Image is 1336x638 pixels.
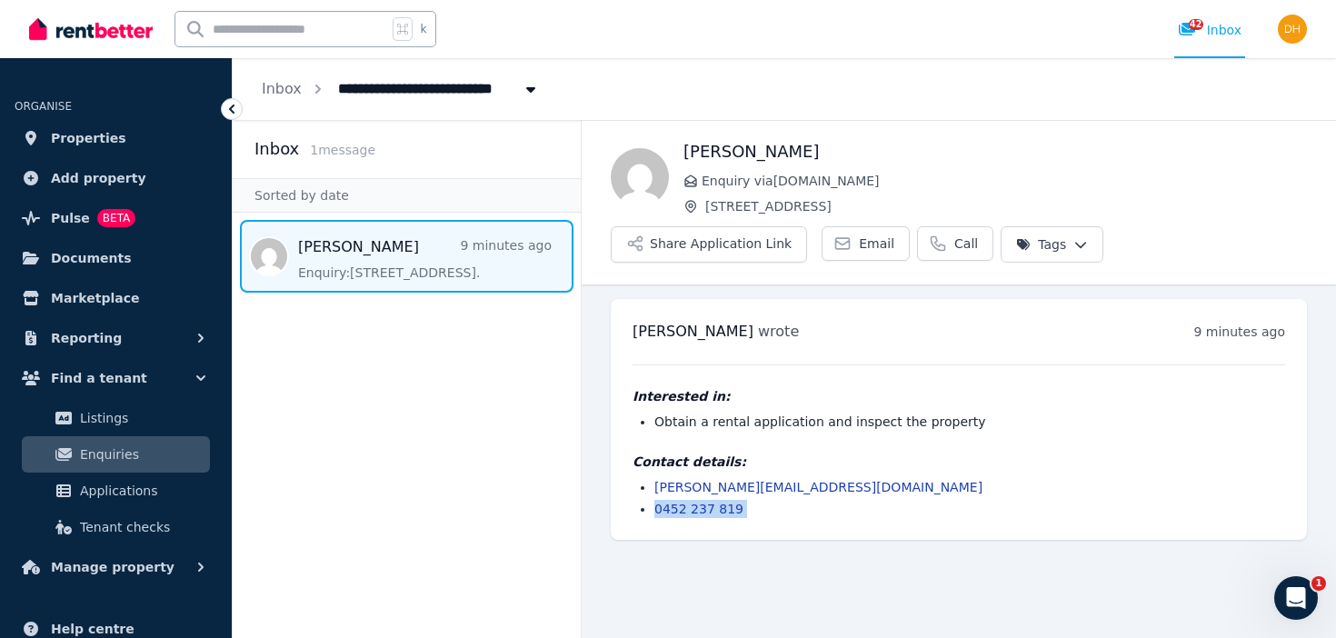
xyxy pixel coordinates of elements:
a: Documents [15,240,217,276]
span: BETA [97,209,135,227]
button: Share Application Link [611,226,807,263]
a: PulseBETA [15,200,217,236]
span: Documents [51,247,132,269]
a: 0452 237 819 [654,502,743,516]
span: Call [954,234,978,253]
span: Enquiry via [DOMAIN_NAME] [702,172,1307,190]
a: Inbox [262,80,302,97]
span: 42 [1189,19,1203,30]
a: Add property [15,160,217,196]
img: RentBetter [29,15,153,43]
span: [STREET_ADDRESS] [705,197,1307,215]
span: Add property [51,167,146,189]
a: Properties [15,120,217,156]
li: Obtain a rental application and inspect the property [654,413,1285,431]
nav: Message list [233,213,581,300]
a: [PERSON_NAME]9 minutes agoEnquiry:[STREET_ADDRESS]. [298,236,552,282]
span: Find a tenant [51,367,147,389]
div: Sorted by date [233,178,581,213]
a: Listings [22,400,210,436]
span: Tenant checks [80,516,203,538]
a: Tenant checks [22,509,210,545]
span: ORGANISE [15,100,72,113]
img: Daniel Hillier [1278,15,1307,44]
span: [PERSON_NAME] [633,323,753,340]
button: Find a tenant [15,360,217,396]
h4: Contact details: [633,453,1285,471]
div: Inbox [1178,21,1241,39]
button: Tags [1001,226,1103,263]
button: Reporting [15,320,217,356]
a: Call [917,226,993,261]
iframe: Intercom live chat [1274,576,1318,620]
a: Enquiries [22,436,210,473]
button: Manage property [15,549,217,585]
span: k [420,22,426,36]
a: Applications [22,473,210,509]
a: Marketplace [15,280,217,316]
span: Reporting [51,327,122,349]
a: [PERSON_NAME][EMAIL_ADDRESS][DOMAIN_NAME] [654,480,982,494]
span: Tags [1016,235,1066,254]
span: Manage property [51,556,174,578]
span: Listings [80,407,203,429]
nav: Breadcrumb [233,58,569,120]
span: Email [859,234,894,253]
span: Marketplace [51,287,139,309]
h2: Inbox [254,136,299,162]
h4: Interested in: [633,387,1285,405]
span: Properties [51,127,126,149]
span: 1 message [310,143,375,157]
span: Applications [80,480,203,502]
img: Michael mcfadden [611,148,669,206]
a: Email [822,226,910,261]
span: 1 [1311,576,1326,591]
span: Pulse [51,207,90,229]
time: 9 minutes ago [1193,324,1285,339]
h1: [PERSON_NAME] [683,139,1307,164]
span: Enquiries [80,444,203,465]
span: wrote [758,323,799,340]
